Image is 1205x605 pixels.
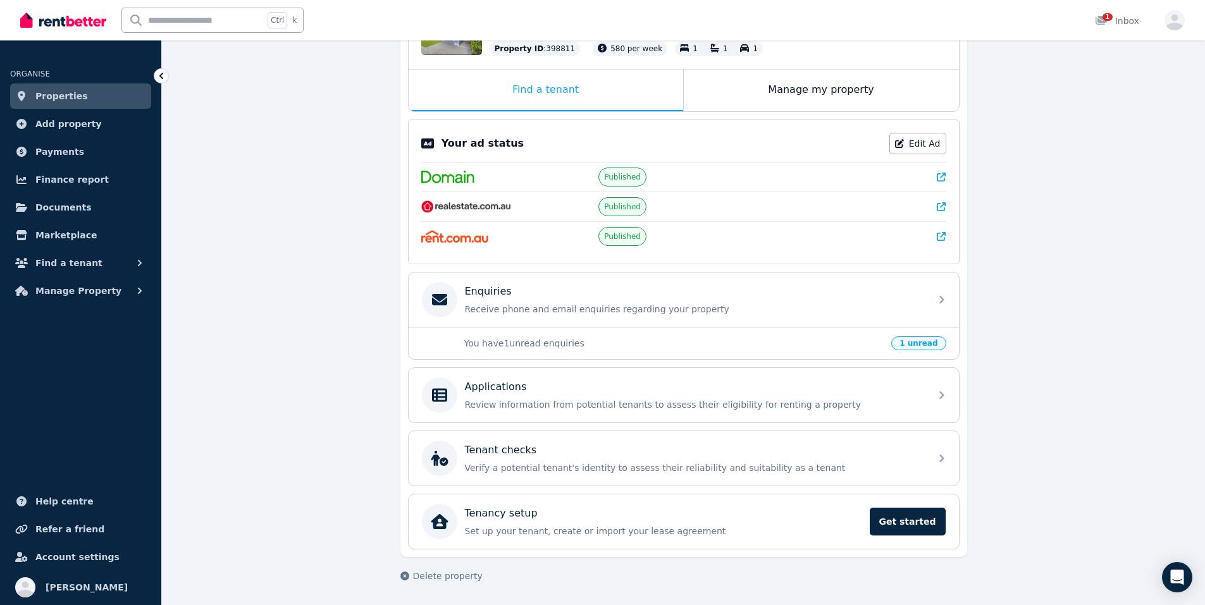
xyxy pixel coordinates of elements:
[46,580,128,595] span: [PERSON_NAME]
[684,70,959,111] div: Manage my property
[10,83,151,109] a: Properties
[400,570,483,582] button: Delete property
[35,255,102,271] span: Find a tenant
[10,70,50,78] span: ORGANISE
[413,570,483,582] span: Delete property
[442,136,524,151] p: Your ad status
[10,223,151,248] a: Marketplace
[292,15,297,25] span: k
[465,461,923,474] p: Verify a potential tenant's identity to assess their reliability and suitability as a tenant
[465,284,512,299] p: Enquiries
[604,172,641,182] span: Published
[35,494,94,509] span: Help centre
[465,303,923,315] p: Receive phone and email enquiries regarding your property
[35,549,120,565] span: Account settings
[10,516,151,542] a: Refer a friend
[421,230,489,243] img: Rent.com.au
[268,12,287,28] span: Ctrl
[35,283,121,298] span: Manage Property
[35,522,104,537] span: Refer a friend
[35,116,102,131] span: Add property
[10,250,151,276] button: Find a tenant
[409,70,683,111] div: Find a tenant
[409,272,959,327] a: EnquiriesReceive phone and email enquiries regarding your property
[870,508,946,535] span: Get started
[604,202,641,212] span: Published
[409,368,959,422] a: ApplicationsReview information from potential tenants to assess their eligibility for renting a p...
[753,44,758,53] span: 1
[35,144,84,159] span: Payments
[10,195,151,220] a: Documents
[20,11,106,30] img: RentBetter
[1162,562,1192,592] div: Open Intercom Messenger
[421,171,474,183] img: Domain.com.au
[10,544,151,570] a: Account settings
[889,133,946,154] a: Edit Ad
[610,44,662,53] span: 580 per week
[35,172,109,187] span: Finance report
[1095,15,1139,27] div: Inbox
[604,231,641,241] span: Published
[10,111,151,137] a: Add property
[10,278,151,303] button: Manage Property
[10,139,151,164] a: Payments
[495,44,544,54] span: Property ID
[465,506,538,521] p: Tenancy setup
[35,89,88,104] span: Properties
[723,44,728,53] span: 1
[35,200,92,215] span: Documents
[10,489,151,514] a: Help centre
[465,443,537,458] p: Tenant checks
[409,494,959,549] a: Tenancy setupSet up your tenant, create or import your lease agreementGet started
[1103,13,1113,21] span: 1
[464,337,884,350] p: You have 1 unread enquiries
[465,379,527,394] p: Applications
[490,41,581,56] div: : 398811
[35,228,97,243] span: Marketplace
[465,525,862,537] p: Set up your tenant, create or import your lease agreement
[10,167,151,192] a: Finance report
[421,200,512,213] img: RealEstate.com.au
[409,431,959,486] a: Tenant checksVerify a potential tenant's identity to assess their reliability and suitability as ...
[693,44,698,53] span: 1
[465,398,923,411] p: Review information from potential tenants to assess their eligibility for renting a property
[891,336,946,350] span: 1 unread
